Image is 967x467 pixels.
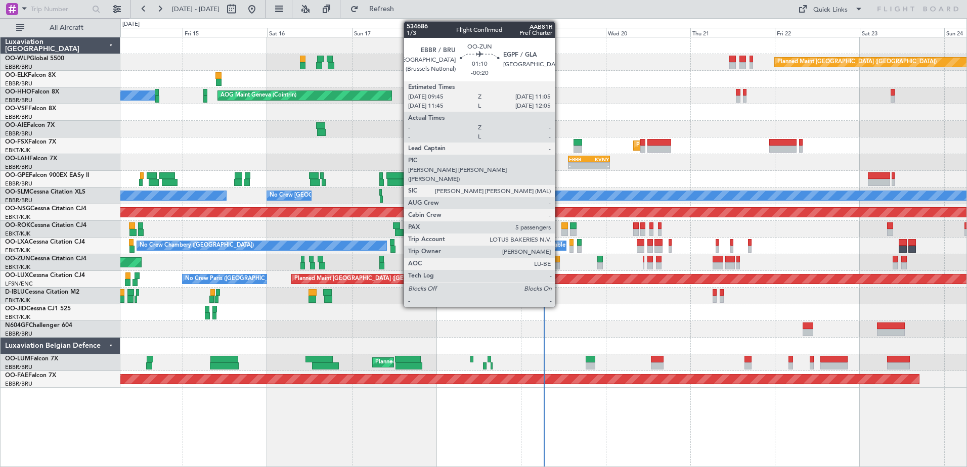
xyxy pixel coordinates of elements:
div: Planned Maint Kortrijk-[GEOGRAPHIC_DATA] [636,138,754,153]
div: Tue 19 [521,28,605,37]
a: OO-GPEFalcon 900EX EASy II [5,172,89,178]
a: OO-ROKCessna Citation CJ4 [5,222,86,228]
span: OO-ELK [5,72,28,78]
div: Fri 22 [775,28,859,37]
a: EBBR/BRU [5,130,32,137]
a: OO-NSGCessna Citation CJ4 [5,206,86,212]
div: - [589,163,609,169]
span: [DATE] - [DATE] [172,5,219,14]
div: AOG Maint Geneva (Cointrin) [221,88,296,103]
a: OO-VSFFalcon 8X [5,106,56,112]
span: All Aircraft [26,24,107,31]
span: OO-LXA [5,239,29,245]
a: OO-LUXCessna Citation CJ4 [5,272,85,278]
div: A/C Unavailable [GEOGRAPHIC_DATA] ([GEOGRAPHIC_DATA] National) [523,238,712,253]
a: EBBR/BRU [5,380,32,388]
div: Quick Links [813,5,848,15]
a: OO-FAEFalcon 7X [5,372,56,379]
div: [DATE] [122,20,140,29]
a: OO-HHOFalcon 8X [5,89,59,95]
div: Sat 23 [860,28,944,37]
span: Refresh [361,6,403,13]
a: EBBR/BRU [5,80,32,87]
div: Mon 18 [436,28,521,37]
a: EBBR/BRU [5,163,32,171]
a: OO-JIDCessna CJ1 525 [5,306,71,312]
span: OO-GPE [5,172,29,178]
a: OO-LAHFalcon 7X [5,156,57,162]
span: OO-HHO [5,89,31,95]
a: LFSN/ENC [5,280,33,288]
span: OO-WLP [5,56,30,62]
a: OO-LUMFalcon 7X [5,356,58,362]
a: EBBR/BRU [5,197,32,204]
span: OO-ROK [5,222,30,228]
a: OO-SLMCessna Citation XLS [5,189,85,195]
a: EBBR/BRU [5,97,32,104]
div: Planned Maint [GEOGRAPHIC_DATA] ([GEOGRAPHIC_DATA] National) [375,355,558,370]
div: No Crew Paris ([GEOGRAPHIC_DATA]) [185,271,285,287]
span: OO-FAE [5,372,28,379]
span: OO-AIE [5,122,27,128]
a: EBKT/KJK [5,313,30,321]
span: N604GF [5,322,29,329]
button: Quick Links [793,1,868,17]
span: OO-LUM [5,356,30,362]
a: EBBR/BRU [5,363,32,371]
input: Trip Number [31,2,89,17]
a: EBKT/KJK [5,147,30,154]
a: OO-AIEFalcon 7X [5,122,55,128]
a: D-IBLUCessna Citation M2 [5,289,79,295]
a: OO-LXACessna Citation CJ4 [5,239,85,245]
a: EBKT/KJK [5,213,30,221]
div: Planned Maint [GEOGRAPHIC_DATA] ([GEOGRAPHIC_DATA]) [777,55,937,70]
div: Planned Maint [GEOGRAPHIC_DATA] ([GEOGRAPHIC_DATA]) [294,271,454,287]
button: All Aircraft [11,20,110,36]
button: Refresh [345,1,406,17]
a: EBBR/BRU [5,180,32,188]
a: OO-FSXFalcon 7X [5,139,56,145]
div: Sun 17 [352,28,436,37]
span: OO-JID [5,306,26,312]
a: OO-WLPGlobal 5500 [5,56,64,62]
a: EBKT/KJK [5,297,30,304]
a: EBKT/KJK [5,263,30,271]
span: OO-FSX [5,139,28,145]
a: N604GFChallenger 604 [5,322,72,329]
a: EBBR/BRU [5,330,32,338]
span: OO-NSG [5,206,30,212]
a: EBKT/KJK [5,247,30,254]
div: No Crew [GEOGRAPHIC_DATA] ([GEOGRAPHIC_DATA] National) [270,188,439,203]
div: EBBR [569,156,589,162]
a: OO-ZUNCessna Citation CJ4 [5,256,86,262]
div: - [569,163,589,169]
a: EBBR/BRU [5,63,32,71]
div: A/C Unavailable [GEOGRAPHIC_DATA] [439,188,541,203]
span: OO-SLM [5,189,29,195]
span: OO-ZUN [5,256,30,262]
span: OO-VSF [5,106,28,112]
div: No Crew Chambery ([GEOGRAPHIC_DATA]) [140,238,254,253]
span: OO-LAH [5,156,29,162]
div: Wed 20 [606,28,690,37]
a: EBBR/BRU [5,113,32,121]
a: EBKT/KJK [5,230,30,238]
div: Thu 21 [690,28,775,37]
div: Fri 15 [183,28,267,37]
div: Sat 16 [267,28,351,37]
div: Thu 14 [98,28,183,37]
div: KVNY [589,156,609,162]
span: OO-LUX [5,272,29,278]
a: OO-ELKFalcon 8X [5,72,56,78]
span: D-IBLU [5,289,25,295]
